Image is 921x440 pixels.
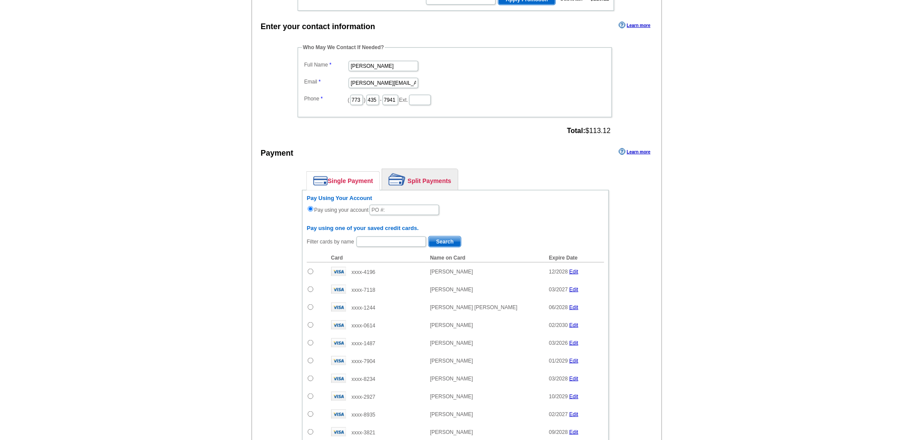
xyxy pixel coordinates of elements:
[430,411,473,417] span: [PERSON_NAME]
[302,43,385,51] legend: Who May We Contact If Needed?
[429,237,461,247] span: Search
[261,21,375,33] div: Enter your contact information
[331,285,346,294] img: visa.gif
[549,358,568,364] span: 01/2029
[331,320,346,330] img: visa.gif
[569,429,578,435] a: Edit
[331,267,346,276] img: visa.gif
[331,303,346,312] img: visa.gif
[352,287,376,293] span: xxxx-7118
[569,393,578,400] a: Edit
[569,376,578,382] a: Edit
[352,412,376,418] span: xxxx-8935
[747,238,921,440] iframe: LiveChat chat widget
[619,22,650,29] a: Learn more
[352,269,376,275] span: xxxx-4196
[352,305,376,311] span: xxxx-1244
[549,376,568,382] span: 03/2028
[327,253,426,263] th: Card
[549,429,568,435] span: 09/2028
[313,176,328,186] img: single-payment.png
[549,411,568,417] span: 02/2027
[549,340,568,346] span: 03/2026
[304,78,348,86] label: Email
[430,287,473,293] span: [PERSON_NAME]
[304,95,348,103] label: Phone
[569,322,578,328] a: Edit
[331,374,346,383] img: visa.gif
[430,322,473,328] span: [PERSON_NAME]
[545,253,604,263] th: Expire Date
[569,287,578,293] a: Edit
[430,269,473,275] span: [PERSON_NAME]
[426,253,545,263] th: Name on Card
[307,172,380,190] a: Single Payment
[331,427,346,437] img: visa.gif
[331,410,346,419] img: visa.gif
[430,376,473,382] span: [PERSON_NAME]
[569,304,578,310] a: Edit
[549,269,568,275] span: 12/2028
[549,304,568,310] span: 06/2028
[430,429,473,435] span: [PERSON_NAME]
[352,394,376,400] span: xxxx-2927
[569,411,578,417] a: Edit
[352,430,376,436] span: xxxx-3821
[352,358,376,364] span: xxxx-7904
[569,340,578,346] a: Edit
[430,358,473,364] span: [PERSON_NAME]
[370,205,439,215] input: PO #:
[430,393,473,400] span: [PERSON_NAME]
[261,147,293,159] div: Payment
[352,340,376,347] span: xxxx-1487
[569,269,578,275] a: Edit
[331,356,346,365] img: visa.gif
[307,195,604,202] h6: Pay Using Your Account
[430,304,518,310] span: [PERSON_NAME] [PERSON_NAME]
[307,238,354,246] label: Filter cards by name
[331,338,346,347] img: visa.gif
[430,340,473,346] span: [PERSON_NAME]
[549,287,568,293] span: 03/2027
[619,148,650,155] a: Learn more
[304,61,348,69] label: Full Name
[567,127,611,135] span: $113.12
[331,392,346,401] img: visa.gif
[567,127,585,134] strong: Total:
[549,393,568,400] span: 10/2029
[302,93,608,106] dd: ( ) - Ext.
[382,169,458,190] a: Split Payments
[352,323,376,329] span: xxxx-0614
[389,173,406,186] img: split-payment.png
[352,376,376,382] span: xxxx-8234
[549,322,568,328] span: 02/2030
[307,195,604,216] div: Pay using your account
[307,225,604,232] h6: Pay using one of your saved credit cards.
[569,358,578,364] a: Edit
[428,236,461,247] button: Search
